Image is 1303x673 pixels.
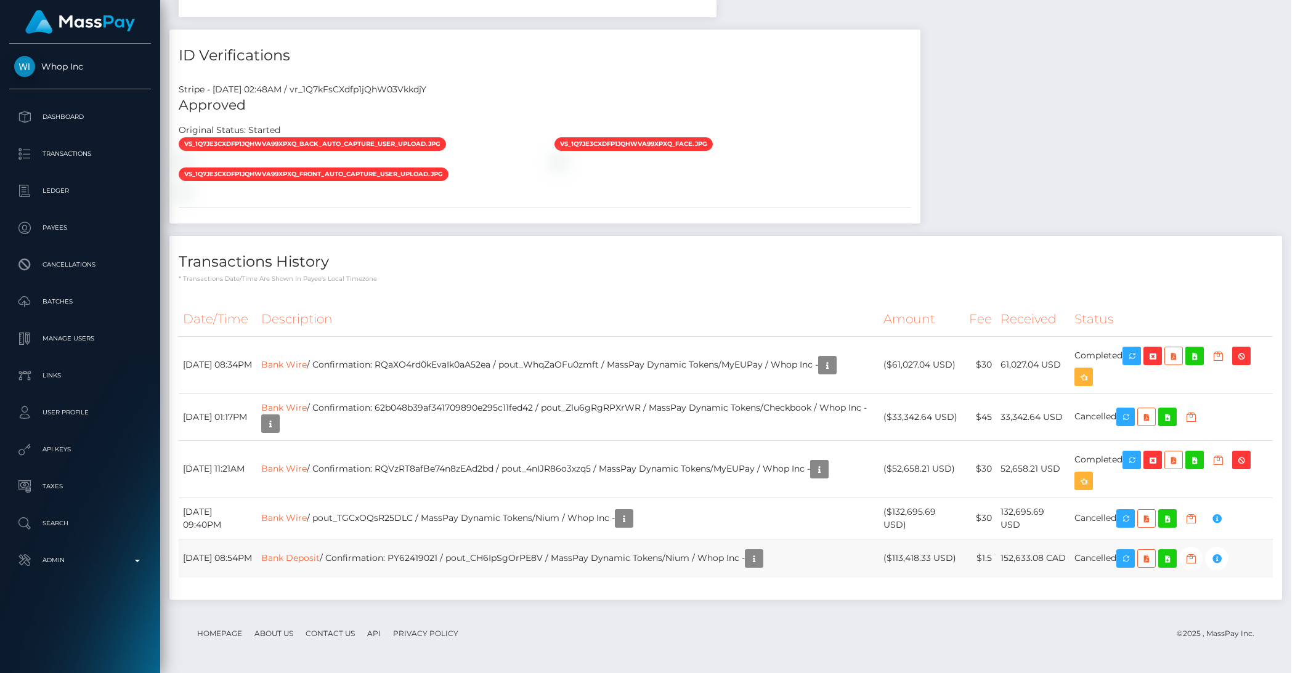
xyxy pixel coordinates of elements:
p: Batches [14,292,146,311]
p: Payees [14,219,146,237]
p: Cancellations [14,256,146,274]
p: Search [14,514,146,533]
p: API Keys [14,440,146,459]
p: Taxes [14,477,146,496]
p: Links [14,366,146,385]
p: Transactions [14,145,146,163]
img: Whop Inc [14,56,35,77]
p: Ledger [14,182,146,200]
img: MassPay Logo [25,10,135,34]
p: Admin [14,551,146,570]
span: Whop Inc [9,61,151,72]
p: Dashboard [14,108,146,126]
p: Manage Users [14,329,146,348]
p: User Profile [14,403,146,422]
